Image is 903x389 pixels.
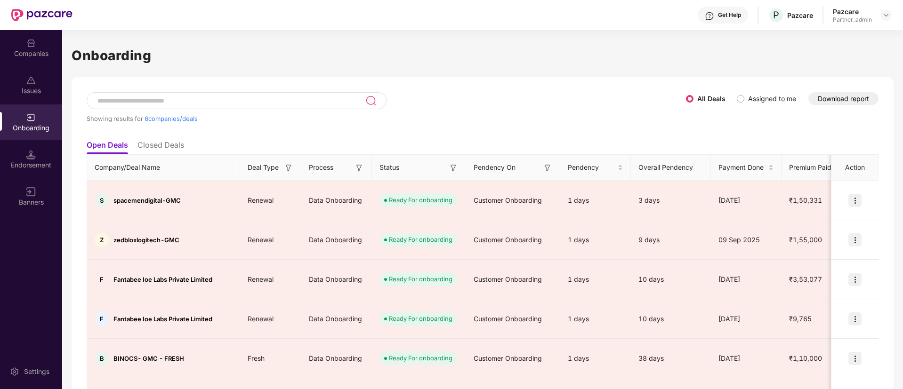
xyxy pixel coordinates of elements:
div: 1 days [560,188,631,213]
span: P [773,9,779,21]
li: Closed Deals [137,140,184,154]
span: Renewal [240,315,281,323]
th: Premium Paid [782,155,843,181]
span: Fresh [240,354,272,362]
div: 10 days [631,314,711,324]
li: Open Deals [87,140,128,154]
img: svg+xml;base64,PHN2ZyBpZD0iQ29tcGFuaWVzIiB4bWxucz0iaHR0cDovL3d3dy53My5vcmcvMjAwMC9zdmciIHdpZHRoPS... [26,39,36,48]
div: Data Onboarding [301,188,372,213]
img: icon [848,194,862,207]
div: Ready For onboarding [389,195,452,205]
img: svg+xml;base64,PHN2ZyB3aWR0aD0iMjAiIGhlaWdodD0iMjAiIHZpZXdCb3g9IjAgMCAyMCAyMCIgZmlsbD0ibm9uZSIgeG... [26,113,36,122]
img: svg+xml;base64,PHN2ZyB3aWR0aD0iMTYiIGhlaWdodD0iMTYiIHZpZXdCb3g9IjAgMCAxNiAxNiIgZmlsbD0ibm9uZSIgeG... [284,163,293,173]
span: Renewal [240,236,281,244]
div: Settings [21,367,52,376]
th: Payment Done [711,155,782,181]
div: Ready For onboarding [389,314,452,323]
span: ₹1,10,000 [782,354,830,362]
div: Data Onboarding [301,227,372,253]
h1: Onboarding [72,45,894,66]
span: ₹3,53,077 [782,275,830,283]
label: All Deals [697,95,726,103]
div: Z [95,233,109,247]
img: svg+xml;base64,PHN2ZyB3aWR0aD0iMTYiIGhlaWdodD0iMTYiIHZpZXdCb3g9IjAgMCAxNiAxNiIgZmlsbD0ibm9uZSIgeG... [543,163,552,173]
span: Customer Onboarding [474,236,542,244]
div: [DATE] [711,314,782,324]
span: BINOCS- GMC - FRESH [113,355,184,362]
div: 10 days [631,274,711,285]
label: Assigned to me [748,95,796,103]
img: New Pazcare Logo [11,9,73,21]
div: 3 days [631,195,711,206]
span: zedbloxlogitech-GMC [113,236,179,244]
img: icon [848,352,862,365]
div: [DATE] [711,353,782,364]
span: Status [379,162,399,173]
span: Fantabee Ioe Labs Private Limited [113,315,212,323]
span: Pendency [568,162,616,173]
img: icon [848,312,862,325]
div: Get Help [718,11,741,19]
img: svg+xml;base64,PHN2ZyBpZD0iU2V0dGluZy0yMHgyMCIgeG1sbnM9Imh0dHA6Ly93d3cudzMub3JnLzIwMDAvc3ZnIiB3aW... [10,367,19,376]
div: 09 Sep 2025 [711,235,782,245]
span: Customer Onboarding [474,196,542,204]
img: svg+xml;base64,PHN2ZyB3aWR0aD0iMTQuNSIgaGVpZ2h0PSIxNC41IiB2aWV3Qm94PSIwIDAgMTYgMTYiIGZpbGw9Im5vbm... [26,150,36,159]
img: svg+xml;base64,PHN2ZyBpZD0iSXNzdWVzX2Rpc2FibGVkIiB4bWxucz0iaHR0cDovL3d3dy53My5vcmcvMjAwMC9zdmciIH... [26,76,36,85]
img: svg+xml;base64,PHN2ZyBpZD0iSGVscC0zMngzMiIgeG1sbnM9Imh0dHA6Ly93d3cudzMub3JnLzIwMDAvc3ZnIiB3aWR0aD... [705,11,714,21]
span: ₹9,765 [782,315,819,323]
img: svg+xml;base64,PHN2ZyB3aWR0aD0iMTYiIGhlaWdodD0iMTYiIHZpZXdCb3g9IjAgMCAxNiAxNiIgZmlsbD0ibm9uZSIgeG... [355,163,364,173]
div: Ready For onboarding [389,274,452,284]
div: 1 days [560,306,631,332]
div: Data Onboarding [301,306,372,332]
div: 9 days [631,235,711,245]
span: Customer Onboarding [474,275,542,283]
div: 38 days [631,353,711,364]
span: ₹1,50,331 [782,196,830,204]
span: Deal Type [248,162,279,173]
th: Company/Deal Name [87,155,240,181]
div: F [95,312,109,326]
div: S [95,193,109,207]
span: Renewal [240,275,281,283]
div: B [95,351,109,365]
img: icon [848,273,862,286]
span: Customer Onboarding [474,354,542,362]
span: spacemendigital-GMC [113,197,181,204]
div: 1 days [560,346,631,371]
span: Renewal [240,196,281,204]
span: Pendency On [474,162,516,173]
div: Pazcare [787,11,813,20]
div: Ready For onboarding [389,353,452,363]
div: [DATE] [711,274,782,285]
div: Data Onboarding [301,346,372,371]
span: Customer Onboarding [474,315,542,323]
span: Fantabee Ioe Labs Private Limited [113,276,212,283]
span: 6 companies/deals [145,115,198,122]
div: F [95,272,109,286]
div: Data Onboarding [301,267,372,292]
span: ₹1,55,000 [782,236,830,244]
div: [DATE] [711,195,782,206]
div: Ready For onboarding [389,235,452,244]
img: svg+xml;base64,PHN2ZyB3aWR0aD0iMjQiIGhlaWdodD0iMjUiIHZpZXdCb3g9IjAgMCAyNCAyNSIgZmlsbD0ibm9uZSIgeG... [365,95,376,106]
button: Download report [808,92,879,105]
img: svg+xml;base64,PHN2ZyB3aWR0aD0iMTYiIGhlaWdodD0iMTYiIHZpZXdCb3g9IjAgMCAxNiAxNiIgZmlsbD0ibm9uZSIgeG... [26,187,36,197]
th: Action [831,155,879,181]
img: svg+xml;base64,PHN2ZyBpZD0iRHJvcGRvd24tMzJ4MzIiIHhtbG5zPSJodHRwOi8vd3d3LnczLm9yZy8yMDAwL3N2ZyIgd2... [882,11,890,19]
img: svg+xml;base64,PHN2ZyB3aWR0aD0iMTYiIGhlaWdodD0iMTYiIHZpZXdCb3g9IjAgMCAxNiAxNiIgZmlsbD0ibm9uZSIgeG... [449,163,458,173]
img: icon [848,233,862,246]
span: Process [309,162,333,173]
div: Partner_admin [833,16,872,24]
span: Payment Done [718,162,766,173]
th: Pendency [560,155,631,181]
div: 1 days [560,267,631,292]
th: Overall Pendency [631,155,711,181]
div: Pazcare [833,7,872,16]
div: 1 days [560,227,631,253]
div: Showing results for [87,115,686,122]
